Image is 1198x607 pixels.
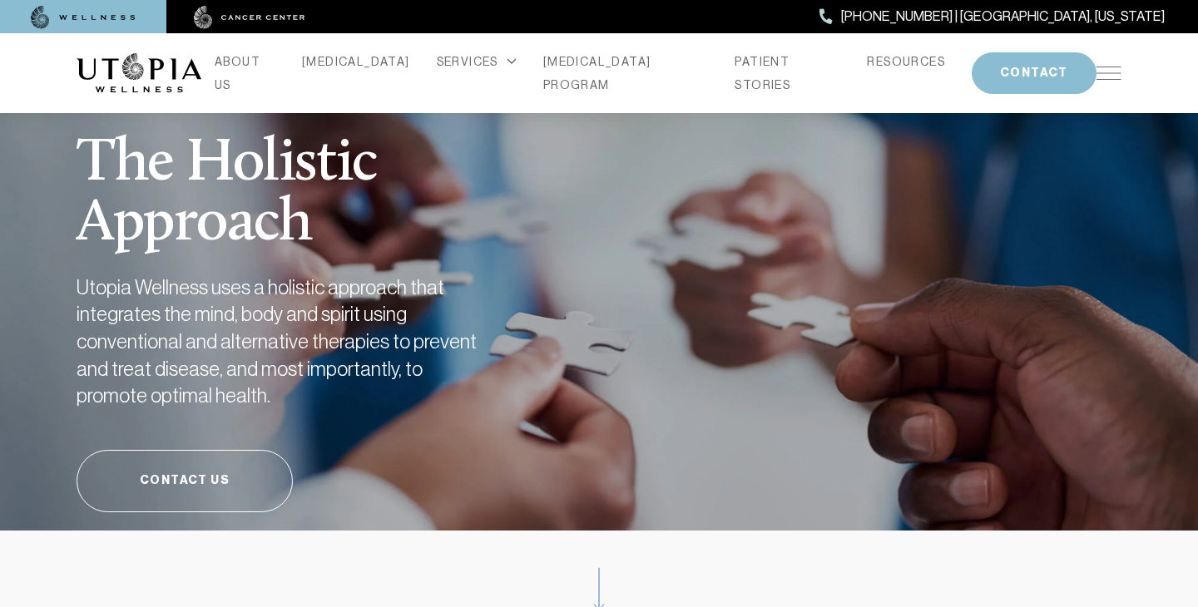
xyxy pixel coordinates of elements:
[194,6,305,29] img: cancer center
[31,6,136,29] img: wellness
[77,450,293,512] a: Contact Us
[735,50,840,96] a: PATIENT STORIES
[77,93,567,254] h1: The Holistic Approach
[215,50,275,96] a: ABOUT US
[867,50,945,73] a: RESOURCES
[77,53,201,93] img: logo
[972,52,1097,94] button: CONTACT
[819,6,1165,27] a: [PHONE_NUMBER] | [GEOGRAPHIC_DATA], [US_STATE]
[543,50,709,96] a: [MEDICAL_DATA] PROGRAM
[1097,67,1121,80] img: icon-hamburger
[77,274,493,410] h2: Utopia Wellness uses a holistic approach that integrates the mind, body and spirit using conventi...
[841,6,1165,27] span: [PHONE_NUMBER] | [GEOGRAPHIC_DATA], [US_STATE]
[302,50,410,73] a: [MEDICAL_DATA]
[437,50,517,73] div: SERVICES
